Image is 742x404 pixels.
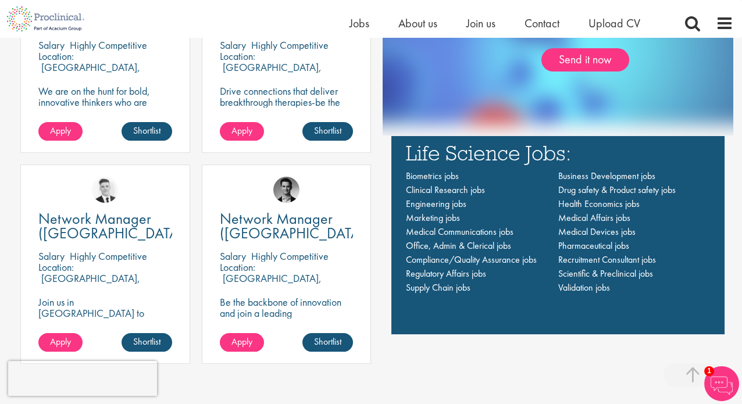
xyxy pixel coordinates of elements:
p: We are on the hunt for bold, innovative thinkers who are ready to help push the boundaries of sci... [38,85,172,152]
p: [GEOGRAPHIC_DATA], [GEOGRAPHIC_DATA] [38,271,140,296]
a: Recruitment Consultant jobs [558,253,656,266]
span: Location: [38,49,74,63]
img: Chatbot [704,366,739,401]
span: Salary [220,249,246,263]
a: Upload CV [588,16,640,31]
a: Jobs [349,16,369,31]
p: Be the backbone of innovation and join a leading pharmaceutical company to help keep life-changin... [220,296,354,352]
a: Regulatory Affairs jobs [406,267,486,280]
a: Marketing jobs [406,212,460,224]
h3: Life Science Jobs: [406,142,710,163]
p: [GEOGRAPHIC_DATA], [GEOGRAPHIC_DATA] [220,60,322,85]
a: Network Manager ([GEOGRAPHIC_DATA]) [220,212,354,241]
a: Medical Devices jobs [558,226,636,238]
a: Clinical Research jobs [406,184,485,196]
a: Contact [525,16,559,31]
p: Highly Competitive [70,38,147,52]
p: [GEOGRAPHIC_DATA], [GEOGRAPHIC_DATA] [38,60,140,85]
a: Network Manager ([GEOGRAPHIC_DATA]) [38,212,172,241]
p: Drive connections that deliver breakthrough therapies-be the link between innovation and impact i... [220,85,354,130]
a: Pharmaceutical jobs [558,239,629,252]
nav: Main navigation [406,169,710,295]
a: Supply Chain jobs [406,281,470,294]
iframe: reCAPTCHA [8,361,157,396]
p: Highly Competitive [70,249,147,263]
a: Medical Affairs jobs [558,212,630,224]
a: Engineering jobs [406,198,466,210]
p: Join us in [GEOGRAPHIC_DATA] to connect healthcare professionals with breakthrough therapies and ... [38,296,172,363]
a: Health Economics jobs [558,198,640,210]
span: Location: [38,260,74,274]
a: Join us [466,16,495,31]
span: Location: [220,49,255,63]
a: Medical Communications jobs [406,226,513,238]
a: Drug safety & Product safety jobs [558,184,676,196]
img: Max Slevogt [273,177,299,203]
span: Location: [220,260,255,274]
div: Simply upload your CV and let us find jobs for you! [541,4,704,71]
span: Apply [231,335,252,348]
a: Apply [38,333,83,352]
p: Highly Competitive [251,38,329,52]
a: Apply [220,333,264,352]
a: Apply [220,122,264,141]
span: Network Manager ([GEOGRAPHIC_DATA]) [220,209,369,243]
a: Office, Admin & Clerical jobs [406,239,511,252]
a: Shortlist [302,333,353,352]
a: Apply [38,122,83,141]
a: Compliance/Quality Assurance jobs [406,253,537,266]
span: Salary [220,38,246,52]
img: Nicolas Daniel [92,177,118,203]
a: Validation jobs [558,281,610,294]
p: [GEOGRAPHIC_DATA], [GEOGRAPHIC_DATA] [220,271,322,296]
span: Salary [38,249,65,263]
span: Apply [231,124,252,137]
span: 1 [704,366,714,376]
a: Shortlist [122,333,172,352]
span: Network Manager ([GEOGRAPHIC_DATA]) [38,209,188,243]
span: Apply [50,124,71,137]
a: Shortlist [122,122,172,141]
a: Scientific & Preclinical jobs [558,267,653,280]
a: Shortlist [302,122,353,141]
a: Send it now [541,48,629,71]
a: Biometrics jobs [406,170,459,182]
a: Business Development jobs [558,170,655,182]
a: About us [398,16,437,31]
span: Apply [50,335,71,348]
span: Salary [38,38,65,52]
p: Highly Competitive [251,249,329,263]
